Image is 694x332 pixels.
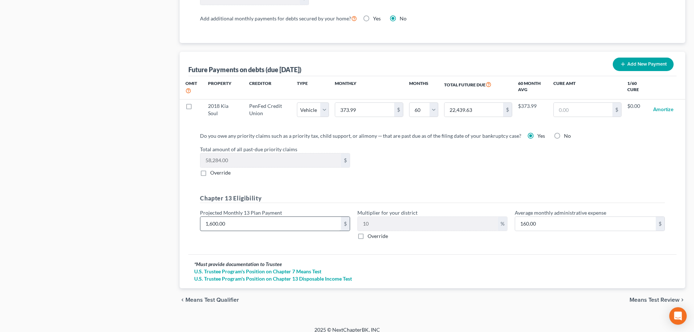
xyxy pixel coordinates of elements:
div: $ [503,103,512,117]
input: 0.00 [200,217,341,231]
div: Open Intercom Messenger [669,307,687,325]
div: $ [394,103,403,117]
th: 60 Month Avg [518,76,548,99]
button: Means Test Review chevron_right [630,297,685,303]
div: Must provide documentation to Trustee [194,261,671,268]
input: 0.00 [358,217,498,231]
div: $ [341,217,350,231]
label: Projected Monthly 13 Plan Payment [200,209,282,216]
span: Override [210,169,231,176]
th: Property [202,76,243,99]
label: Multiplier for your district [357,209,417,216]
th: Months [409,76,438,99]
th: Type [297,76,329,99]
th: Monthly [329,76,409,99]
h5: Chapter 13 Eligibility [200,194,665,203]
input: 0.00 [515,217,656,231]
td: 2018 Kia Soul [202,99,243,120]
span: Means Test Review [630,297,679,303]
button: Amortize [653,102,674,117]
input: 0.00 [444,103,503,117]
th: Cure Amt [548,76,627,99]
th: Total Future Due [438,76,518,99]
label: Do you owe any priority claims such as a priority tax, child support, or alimony ─ that are past ... [200,132,521,140]
button: Add New Payment [613,58,674,71]
span: Means Test Qualifier [185,297,239,303]
div: $ [612,103,621,117]
span: No [564,133,571,139]
div: % [498,217,507,231]
td: $0.00 [627,99,647,120]
div: $ [656,217,664,231]
a: U.S. Trustee Program's Position on Chapter 13 Disposable Income Test [194,275,671,282]
th: Omit [180,76,202,99]
div: $ [341,153,350,167]
td: PenFed Credit Union [243,99,297,120]
input: 0.00 [200,153,341,167]
input: 0.00 [554,103,612,117]
div: Future Payments on debts (due [DATE]) [188,65,301,74]
th: Creditor [243,76,297,99]
td: $373.99 [518,99,548,120]
span: No [400,15,407,22]
span: Override [368,233,388,239]
input: 0.00 [335,103,394,117]
span: Yes [373,15,381,22]
button: chevron_left Means Test Qualifier [180,297,239,303]
th: 1/60 Cure [627,76,647,99]
label: Add additional monthly payments for debts secured by your home? [200,14,357,23]
a: U.S. Trustee Program's Position on Chapter 7 Means Test [194,268,671,275]
label: Total amount of all past-due priority claims [196,145,668,153]
label: Average monthly administrative expense [515,209,606,216]
i: chevron_right [679,297,685,303]
span: Yes [537,133,545,139]
i: chevron_left [180,297,185,303]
